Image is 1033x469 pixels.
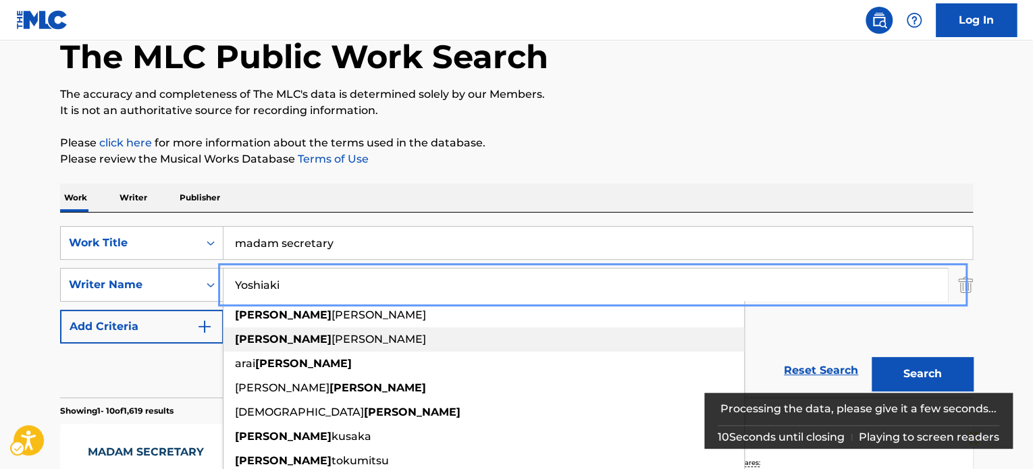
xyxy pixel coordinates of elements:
[60,135,973,151] p: Please for more information about the terms used in the database.
[871,12,887,28] img: search
[332,430,371,443] span: kusaka
[60,103,973,119] p: It is not an authoritative source for recording information.
[364,406,460,418] strong: [PERSON_NAME]
[332,454,389,467] span: tokumitsu
[60,405,174,417] p: Showing 1 - 10 of 1,619 results
[936,3,1017,37] a: Log In
[872,357,973,391] button: Search
[718,431,729,443] span: 10
[235,357,255,370] span: arai
[718,393,1000,425] div: Processing the data, please give it a few seconds...
[69,235,190,251] div: Work Title
[235,308,332,321] strong: [PERSON_NAME]
[60,226,973,397] form: Search Form
[255,357,352,370] strong: [PERSON_NAME]
[60,184,91,212] p: Work
[196,319,213,335] img: 9d2ae6d4665cec9f34b9.svg
[329,381,426,394] strong: [PERSON_NAME]
[16,10,68,30] img: MLC Logo
[60,86,973,103] p: The accuracy and completeness of The MLC's data is determined solely by our Members.
[88,444,214,460] div: MADAM SECRETARY
[235,381,329,394] span: [PERSON_NAME]
[906,12,922,28] img: help
[332,308,426,321] span: [PERSON_NAME]
[60,36,548,77] h1: The MLC Public Work Search
[777,356,865,385] a: Reset Search
[223,269,947,301] input: Search...
[235,454,332,467] strong: [PERSON_NAME]
[60,151,973,167] p: Please review the Musical Works Database
[958,268,973,302] img: Delete Criterion
[176,184,224,212] p: Publisher
[223,227,972,259] input: Search...
[235,406,364,418] span: [DEMOGRAPHIC_DATA]
[99,136,152,149] a: click here
[69,277,190,293] div: Writer Name
[295,153,369,165] a: Terms of Use
[198,227,223,259] div: On
[235,430,332,443] strong: [PERSON_NAME]
[115,184,151,212] p: Writer
[235,333,332,346] strong: [PERSON_NAME]
[332,333,426,346] span: [PERSON_NAME]
[60,310,223,343] button: Add Criteria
